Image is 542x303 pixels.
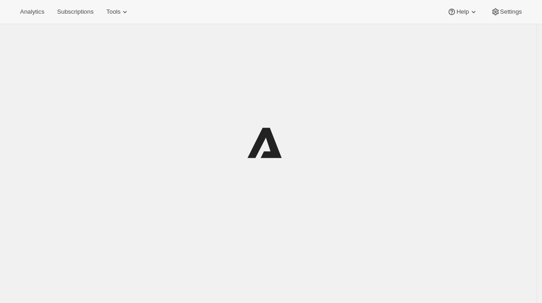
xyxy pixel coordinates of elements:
[442,5,483,18] button: Help
[52,5,99,18] button: Subscriptions
[57,8,93,15] span: Subscriptions
[106,8,120,15] span: Tools
[20,8,44,15] span: Analytics
[485,5,527,18] button: Settings
[500,8,522,15] span: Settings
[101,5,135,18] button: Tools
[456,8,469,15] span: Help
[15,5,50,18] button: Analytics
